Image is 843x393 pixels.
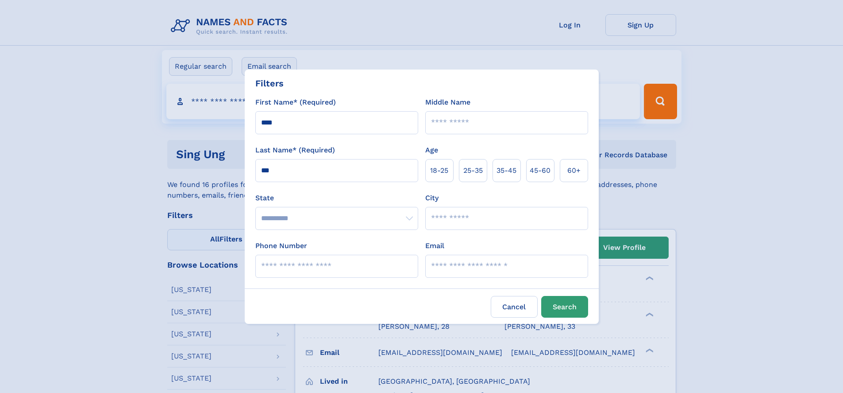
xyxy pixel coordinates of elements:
label: Phone Number [255,241,307,251]
label: Email [425,241,444,251]
button: Search [541,296,588,318]
div: Filters [255,77,284,90]
label: Cancel [491,296,538,318]
label: State [255,193,418,203]
label: First Name* (Required) [255,97,336,108]
label: Middle Name [425,97,470,108]
span: 35‑45 [497,165,516,176]
span: 60+ [567,165,581,176]
span: 45‑60 [530,165,550,176]
label: Last Name* (Required) [255,145,335,156]
label: Age [425,145,438,156]
label: City [425,193,439,203]
span: 18‑25 [430,165,448,176]
span: 25‑35 [463,165,483,176]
